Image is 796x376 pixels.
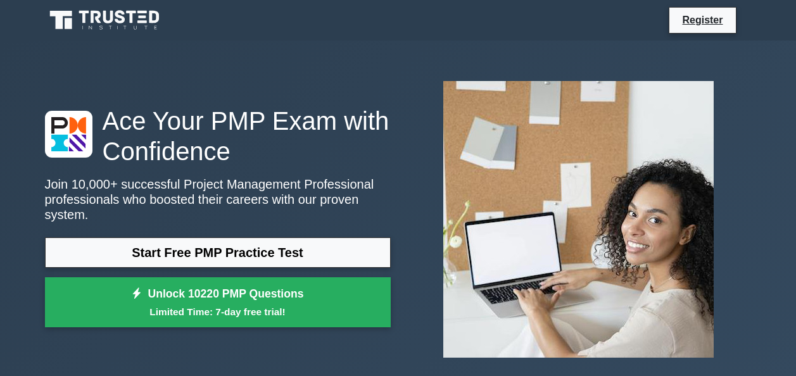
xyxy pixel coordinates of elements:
small: Limited Time: 7-day free trial! [61,304,375,319]
a: Unlock 10220 PMP QuestionsLimited Time: 7-day free trial! [45,277,391,328]
a: Register [674,12,730,28]
p: Join 10,000+ successful Project Management Professional professionals who boosted their careers w... [45,177,391,222]
a: Start Free PMP Practice Test [45,237,391,268]
h1: Ace Your PMP Exam with Confidence [45,106,391,166]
